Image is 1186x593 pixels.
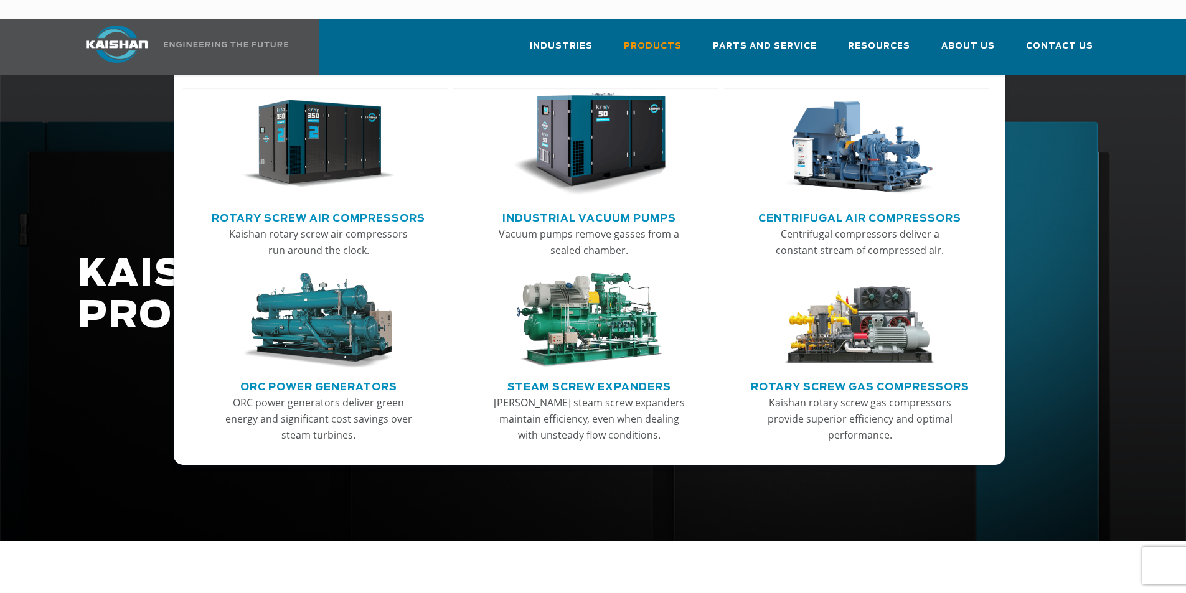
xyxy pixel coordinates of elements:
span: Industries [530,39,593,54]
a: Steam Screw Expanders [507,376,671,395]
img: thumb-ORC-Power-Generators [242,273,395,368]
a: Resources [848,30,910,72]
p: ORC power generators deliver green energy and significant cost savings over steam turbines. [222,395,416,443]
img: thumb-Rotary-Screw-Air-Compressors [242,93,395,196]
a: Rotary Screw Gas Compressors [751,376,969,395]
a: Industrial Vacuum Pumps [502,207,676,226]
a: Contact Us [1026,30,1093,72]
span: About Us [941,39,995,54]
p: Kaishan rotary screw air compressors run around the clock. [222,226,416,258]
a: Kaishan USA [70,19,291,75]
img: thumb-Industrial-Vacuum-Pumps [512,93,666,196]
a: Industries [530,30,593,72]
span: Parts and Service [713,39,817,54]
img: thumb-Rotary-Screw-Gas-Compressors [783,273,936,368]
a: Rotary Screw Air Compressors [212,207,425,226]
p: [PERSON_NAME] steam screw expanders maintain efficiency, even when dealing with unsteady flow con... [492,395,686,443]
h1: KAISHAN PRODUCTS [78,254,934,337]
img: thumb-Steam-Screw-Expanders [512,273,666,368]
a: About Us [941,30,995,72]
p: Kaishan rotary screw gas compressors provide superior efficiency and optimal performance. [763,395,957,443]
img: thumb-Centrifugal-Air-Compressors [783,93,936,196]
a: Products [624,30,682,72]
span: Contact Us [1026,39,1093,54]
img: kaishan logo [70,26,164,63]
img: Engineering the future [164,42,288,47]
span: Resources [848,39,910,54]
p: Vacuum pumps remove gasses from a sealed chamber. [492,226,686,258]
a: Centrifugal Air Compressors [758,207,961,226]
a: ORC Power Generators [240,376,397,395]
a: Parts and Service [713,30,817,72]
p: Centrifugal compressors deliver a constant stream of compressed air. [763,226,957,258]
span: Products [624,39,682,54]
